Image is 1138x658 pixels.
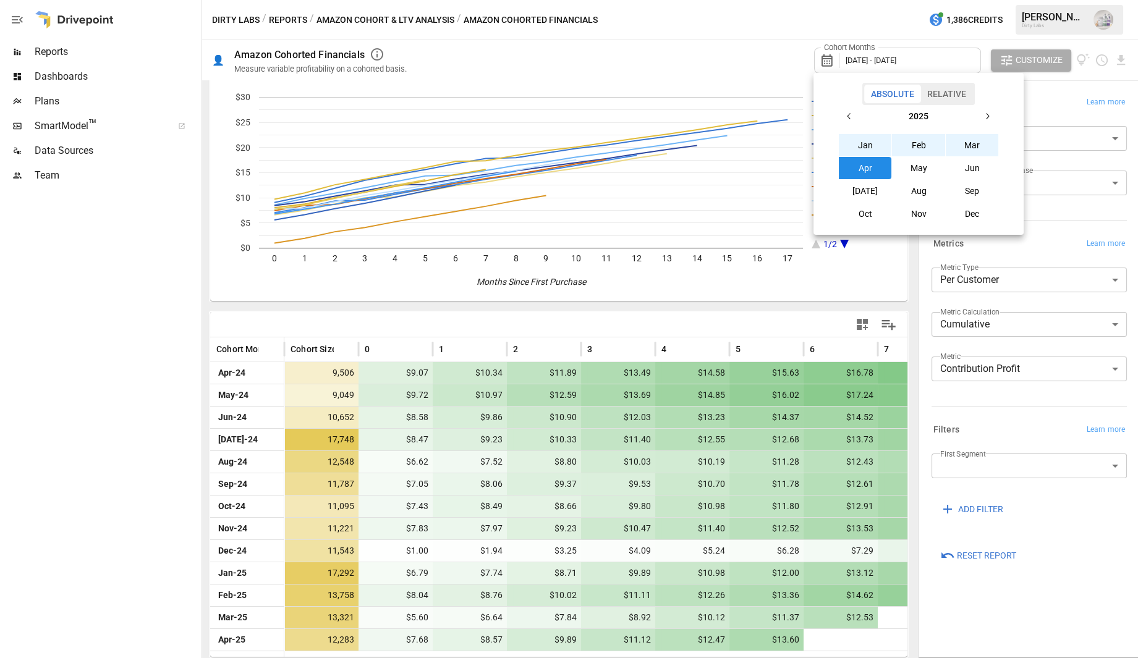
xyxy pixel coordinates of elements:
button: Relative [920,85,973,103]
button: Oct [839,203,892,225]
button: [DATE] [839,180,892,202]
button: Jun [946,157,999,179]
button: Mar [946,134,999,156]
button: Feb [892,134,945,156]
button: Apr [839,157,892,179]
button: Dec [946,203,999,225]
button: Nov [892,203,945,225]
button: May [892,157,945,179]
button: Jan [839,134,892,156]
button: 2025 [860,105,976,127]
button: Absolute [864,85,921,103]
button: Aug [892,180,945,202]
button: Sep [946,180,999,202]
